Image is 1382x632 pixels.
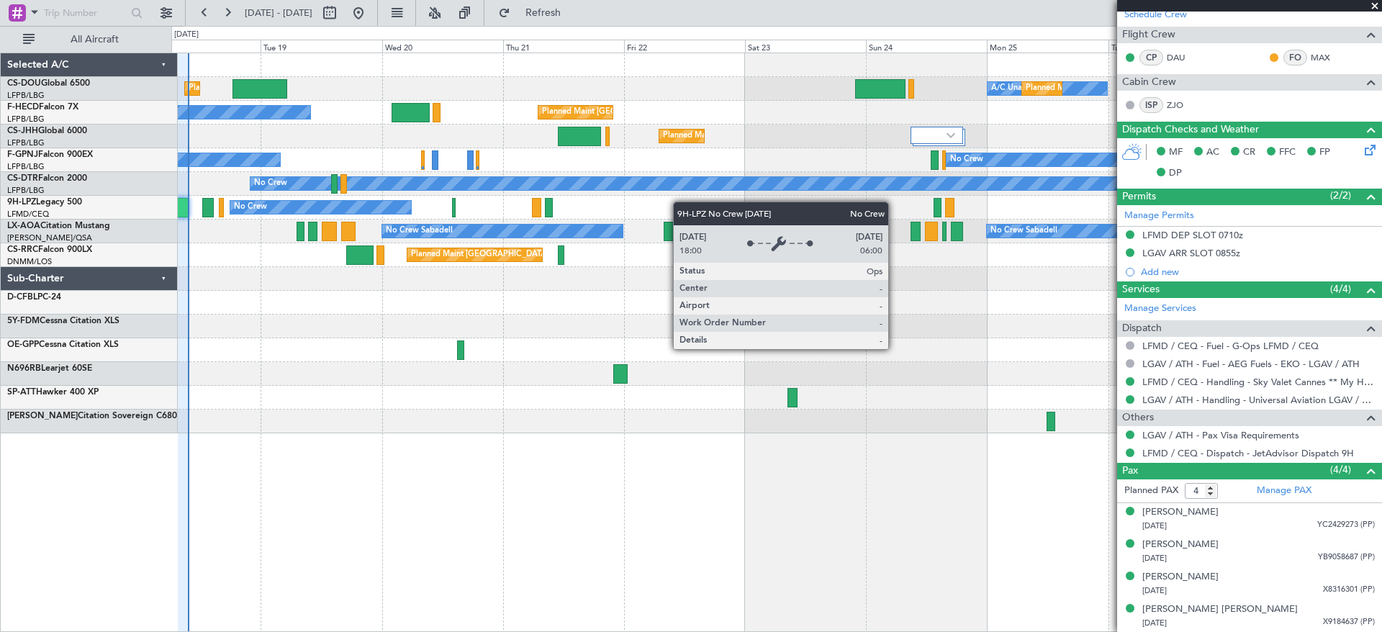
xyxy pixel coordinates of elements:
[7,174,87,183] a: CS-DTRFalcon 2000
[991,78,1051,99] div: A/C Unavailable
[1169,166,1182,181] span: DP
[1108,40,1229,53] div: Tue 26
[7,127,87,135] a: CS-JHHGlobal 6000
[1257,484,1311,498] a: Manage PAX
[1142,618,1167,628] span: [DATE]
[261,40,381,53] div: Tue 19
[1122,74,1176,91] span: Cabin Crew
[1317,519,1375,531] span: YC2429273 (PP)
[7,293,61,302] a: D-CFBLPC-24
[7,340,39,349] span: OE-GPP
[950,149,983,171] div: No Crew
[7,150,93,159] a: F-GPNJFalcon 900EX
[1122,320,1162,337] span: Dispatch
[7,198,36,207] span: 9H-LPZ
[7,222,40,230] span: LX-AOA
[1142,538,1219,552] div: [PERSON_NAME]
[140,40,261,53] div: Mon 18
[663,125,890,147] div: Planned Maint [GEOGRAPHIC_DATA] ([GEOGRAPHIC_DATA])
[1122,281,1160,298] span: Services
[1142,585,1167,596] span: [DATE]
[254,173,287,194] div: No Crew
[503,40,624,53] div: Thu 21
[947,132,955,138] img: arrow-gray.svg
[7,340,119,349] a: OE-GPPCessna Citation XLS
[1323,584,1375,596] span: X8316301 (PP)
[1283,50,1307,66] div: FO
[1206,145,1219,160] span: AC
[1122,410,1154,426] span: Others
[7,161,45,172] a: LFPB/LBG
[1142,602,1298,617] div: [PERSON_NAME] [PERSON_NAME]
[1169,145,1183,160] span: MF
[7,127,38,135] span: CS-JHH
[245,6,312,19] span: [DATE] - [DATE]
[1124,209,1194,223] a: Manage Permits
[1311,51,1343,64] a: MAX
[1139,97,1163,113] div: ISP
[7,185,45,196] a: LFPB/LBG
[1142,520,1167,531] span: [DATE]
[1319,145,1330,160] span: FP
[1122,122,1259,138] span: Dispatch Checks and Weather
[1142,447,1354,459] a: LFMD / CEQ - Dispatch - JetAdvisor Dispatch 9H
[1142,553,1167,564] span: [DATE]
[492,1,578,24] button: Refresh
[7,79,41,88] span: CS-DOU
[1124,302,1196,316] a: Manage Services
[987,40,1108,53] div: Mon 25
[1330,462,1351,477] span: (4/4)
[7,233,92,243] a: [PERSON_NAME]/QSA
[411,244,638,266] div: Planned Maint [GEOGRAPHIC_DATA] ([GEOGRAPHIC_DATA])
[37,35,152,45] span: All Aircraft
[7,388,99,397] a: SP-ATTHawker 400 XP
[7,245,38,254] span: CS-RRC
[7,90,45,101] a: LFPB/LBG
[542,101,769,123] div: Planned Maint [GEOGRAPHIC_DATA] ([GEOGRAPHIC_DATA])
[7,412,78,420] span: [PERSON_NAME]
[1141,266,1375,278] div: Add new
[7,137,45,148] a: LFPB/LBG
[7,412,177,420] a: [PERSON_NAME]Citation Sovereign C680
[44,2,127,24] input: Trip Number
[1243,145,1255,160] span: CR
[1323,616,1375,628] span: X9184637 (PP)
[1124,484,1178,498] label: Planned PAX
[1124,8,1187,22] a: Schedule Crew
[7,364,92,373] a: N696RBLearjet 60SE
[189,78,415,99] div: Planned Maint [GEOGRAPHIC_DATA] ([GEOGRAPHIC_DATA])
[16,28,156,51] button: All Aircraft
[7,209,49,220] a: LFMD/CEQ
[7,79,90,88] a: CS-DOUGlobal 6500
[1122,189,1156,205] span: Permits
[1142,247,1240,259] div: LGAV ARR SLOT 0855z
[1142,570,1219,584] div: [PERSON_NAME]
[7,103,39,112] span: F-HECD
[382,40,503,53] div: Wed 20
[7,150,38,159] span: F-GPNJ
[866,40,987,53] div: Sun 24
[7,293,37,302] span: D-CFBL
[513,8,574,18] span: Refresh
[1279,145,1296,160] span: FFC
[7,114,45,125] a: LFPB/LBG
[1167,51,1199,64] a: DAU
[1142,358,1360,370] a: LGAV / ATH - Fuel - AEG Fuels - EKO - LGAV / ATH
[7,364,41,373] span: N696RB
[7,388,36,397] span: SP-ATT
[1142,429,1299,441] a: LGAV / ATH - Pax Visa Requirements
[1142,505,1219,520] div: [PERSON_NAME]
[7,245,92,254] a: CS-RRCFalcon 900LX
[1026,78,1252,99] div: Planned Maint [GEOGRAPHIC_DATA] ([GEOGRAPHIC_DATA])
[7,174,38,183] span: CS-DTR
[386,220,453,242] div: No Crew Sabadell
[1142,394,1375,406] a: LGAV / ATH - Handling - Universal Aviation LGAV / ATH
[7,222,110,230] a: LX-AOACitation Mustang
[1122,27,1175,43] span: Flight Crew
[7,256,52,267] a: DNMM/LOS
[745,40,866,53] div: Sat 23
[7,103,78,112] a: F-HECDFalcon 7X
[1142,376,1375,388] a: LFMD / CEQ - Handling - Sky Valet Cannes ** My Handling**LFMD / CEQ
[1142,340,1319,352] a: LFMD / CEQ - Fuel - G-Ops LFMD / CEQ
[7,317,119,325] a: 5Y-FDMCessna Citation XLS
